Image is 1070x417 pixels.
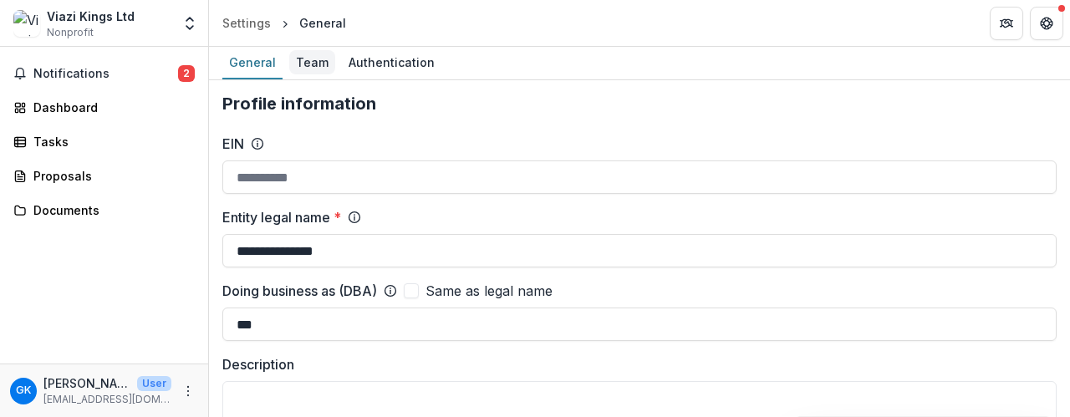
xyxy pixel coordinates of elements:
p: [EMAIL_ADDRESS][DOMAIN_NAME] [43,392,171,407]
nav: breadcrumb [216,11,353,35]
div: Dashboard [33,99,188,116]
div: General [299,14,346,32]
a: Team [289,47,335,79]
div: Gladys Kahindo [16,385,31,396]
h2: Profile information [222,94,1057,114]
a: Authentication [342,47,441,79]
div: Proposals [33,167,188,185]
a: Settings [216,11,278,35]
label: Description [222,354,1047,374]
a: Dashboard [7,94,201,121]
a: Proposals [7,162,201,190]
button: Get Help [1030,7,1063,40]
label: Doing business as (DBA) [222,281,377,301]
a: Tasks [7,128,201,155]
p: User [137,376,171,391]
span: Notifications [33,67,178,81]
div: Authentication [342,50,441,74]
div: Settings [222,14,271,32]
img: Viazi Kings Ltd [13,10,40,37]
span: 2 [178,65,195,82]
label: Entity legal name [222,207,341,227]
div: General [222,50,283,74]
button: More [178,381,198,401]
span: Nonprofit [47,25,94,40]
a: General [222,47,283,79]
p: [PERSON_NAME] [43,374,130,392]
button: Open entity switcher [178,7,201,40]
div: Team [289,50,335,74]
div: Tasks [33,133,188,150]
label: EIN [222,134,244,154]
button: Partners [990,7,1023,40]
div: Viazi Kings Ltd [47,8,135,25]
span: Same as legal name [425,281,553,301]
div: Documents [33,201,188,219]
button: Notifications2 [7,60,201,87]
a: Documents [7,196,201,224]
